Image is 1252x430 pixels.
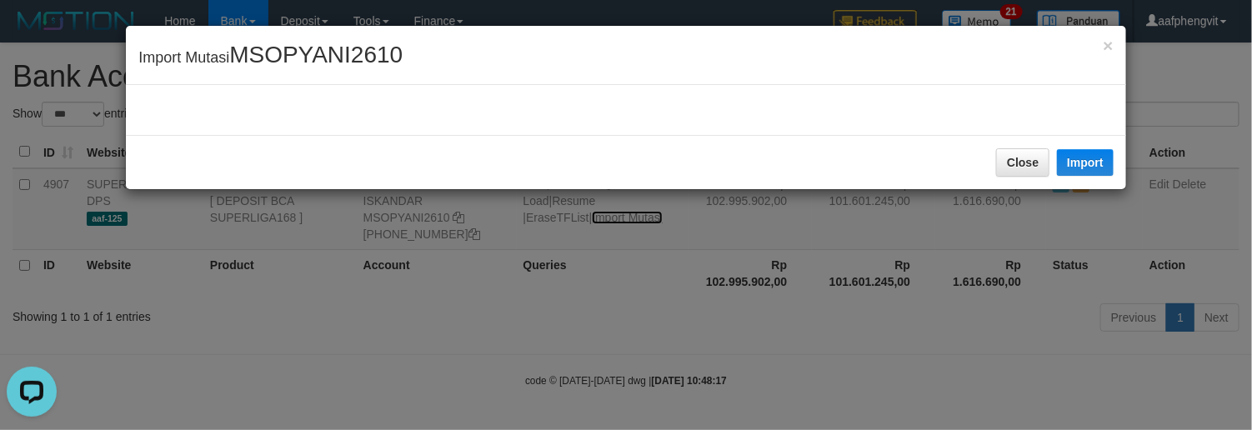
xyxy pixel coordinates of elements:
[1057,149,1114,176] button: Import
[996,148,1049,177] button: Close
[1104,37,1114,54] button: Close
[138,49,403,66] span: Import Mutasi
[229,42,403,67] span: MSOPYANI2610
[7,7,57,57] button: Open LiveChat chat widget
[1104,36,1114,55] span: ×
